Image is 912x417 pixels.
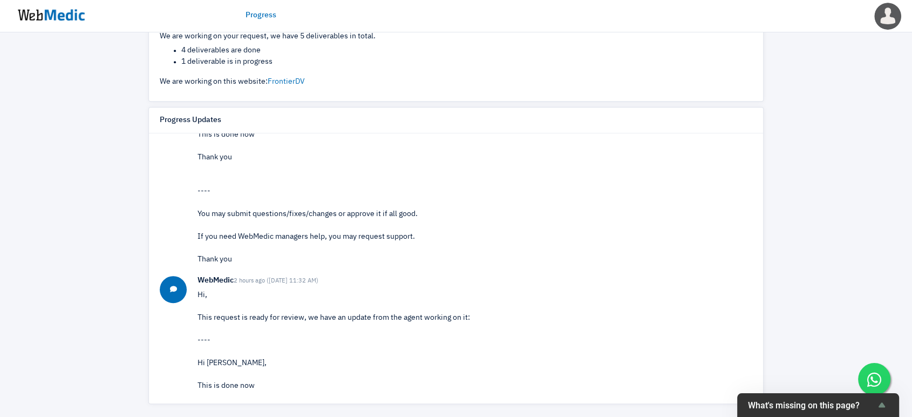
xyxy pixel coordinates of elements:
p: We are working on this website: [160,76,752,88]
li: 1 deliverable is in progress [181,56,752,68]
p: Hi, This request is ready for review, we have an update from the agent working on it: ---- ---- Y... [198,38,752,265]
p: We are working on your request, we have 5 deliverables in total. [160,31,752,42]
a: FrontierDV [268,78,305,85]
li: 4 deliverables are done [181,45,752,56]
a: Progress [246,10,276,21]
span: What's missing on this page? [748,400,875,411]
h6: WebMedic [198,276,752,286]
small: 2 hours ago ([DATE] 11:32 AM) [234,278,318,284]
button: Show survey - What's missing on this page? [748,399,888,412]
div: Hi [PERSON_NAME], This is done now Thank you [198,106,752,163]
div: Hi [PERSON_NAME], This is done now Thank you [198,358,752,414]
h6: Progress Updates [160,116,221,125]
